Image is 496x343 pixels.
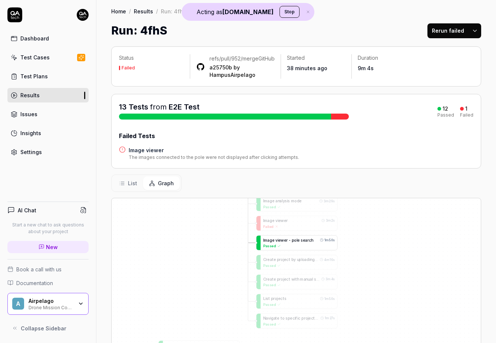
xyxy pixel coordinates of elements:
span: i [278,238,278,242]
time: 3m 4s [325,277,335,281]
time: 1m 27s [325,316,335,320]
span: a [267,238,270,242]
div: Results [20,91,40,99]
span: p [277,277,279,281]
h1: Run: 4fhS [111,22,167,39]
span: h [311,238,313,242]
span: Passed [263,282,276,288]
span: w [281,238,284,242]
div: / [129,7,131,15]
span: I [263,218,264,223]
span: e [278,238,281,242]
span: c [286,257,288,262]
a: HampusAirpelago [209,72,255,78]
span: f [295,316,297,320]
a: Createprojectbyuploadingfi4m 16sPassed [256,255,338,269]
span: Documentation [16,279,53,287]
span: v [268,316,270,320]
div: Insights [20,129,41,137]
span: c [311,316,313,320]
span: a [274,316,276,320]
span: s [314,277,320,281]
span: e [274,257,276,262]
span: m [291,199,294,203]
div: Imageviewer3m 2sFailed [256,216,338,231]
span: Passed [263,204,276,209]
a: Test Cases [7,50,89,65]
span: o [305,316,308,320]
div: Imageviewer-polesearch1m 50sPassed [256,235,338,250]
span: e [278,296,280,301]
span: l [312,277,313,281]
a: Settings [7,145,89,159]
span: d [297,199,299,203]
a: Issues [7,107,89,121]
button: AAirpelagoDrone Mission Control [7,293,89,315]
span: Passed [263,321,276,327]
button: List [113,176,143,190]
span: Failed [263,224,273,229]
span: c [309,238,311,242]
button: Collapse Sidebar [7,321,89,336]
span: r [286,238,288,242]
div: Drone Mission Control [29,304,73,310]
a: Test Plans [7,69,89,84]
div: / [156,7,158,15]
span: e [277,316,279,320]
span: i [297,316,298,320]
span: a [305,238,307,242]
div: Issues [20,110,37,118]
span: a [280,199,282,203]
p: Status [119,54,184,62]
span: e [284,257,286,262]
span: r [279,277,281,281]
span: e [297,238,300,242]
p: Start a new chat to ask questions about your project [7,222,89,235]
span: - [289,238,291,242]
a: a25750b [209,64,232,71]
span: p [301,316,304,320]
span: Book a call with us [16,265,62,273]
span: t [313,316,318,320]
div: Failed Tests [119,131,473,140]
div: Failed [460,113,473,117]
a: Createprojectwithmanualsize3m 4sPassed [256,274,338,289]
span: c [298,316,300,320]
span: Collapse Sidebar [21,324,66,332]
span: e [284,238,286,242]
span: c [292,316,295,320]
span: i [278,218,278,223]
span: 13 Tests [119,102,148,111]
span: L [263,296,265,301]
span: e [267,257,270,262]
span: y [283,199,285,203]
span: Passed [263,302,276,307]
span: o [281,277,283,281]
span: i [295,316,295,320]
span: s [288,199,290,203]
span: n [305,277,308,281]
span: a [304,277,306,281]
a: Navigatetospecificprojectfr1m 27sPassed [256,313,338,328]
span: from [150,102,167,111]
span: v [275,238,278,242]
span: i [287,199,288,203]
div: Failed [122,66,135,70]
span: t [289,257,290,262]
span: I [263,199,264,203]
span: e [284,218,286,223]
span: n [310,257,312,262]
span: r [318,316,319,320]
div: Test Cases [20,53,50,61]
div: by [209,64,275,79]
span: m [300,277,303,281]
div: Run: 4fhS [161,7,186,15]
a: Results [134,7,153,15]
span: r [304,316,305,320]
span: m [264,238,267,242]
span: o [302,257,304,262]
